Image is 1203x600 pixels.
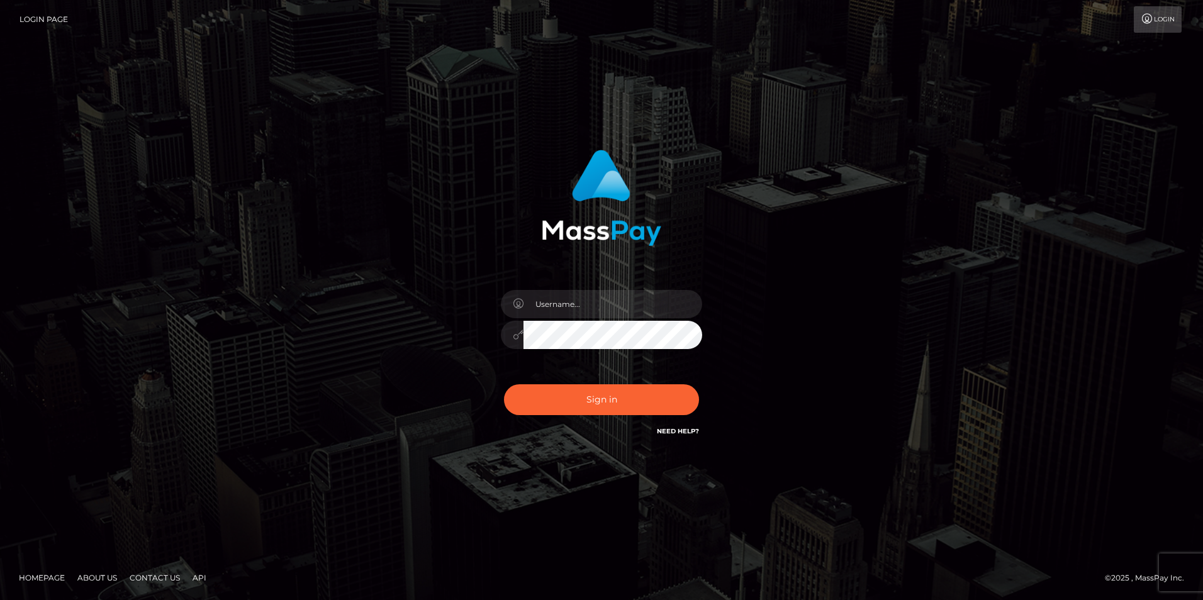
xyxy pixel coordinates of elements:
[657,427,699,435] a: Need Help?
[542,150,661,246] img: MassPay Login
[1134,6,1182,33] a: Login
[72,568,122,587] a: About Us
[504,384,699,415] button: Sign in
[14,568,70,587] a: Homepage
[20,6,68,33] a: Login Page
[125,568,185,587] a: Contact Us
[187,568,211,587] a: API
[1105,571,1194,585] div: © 2025 , MassPay Inc.
[523,290,702,318] input: Username...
